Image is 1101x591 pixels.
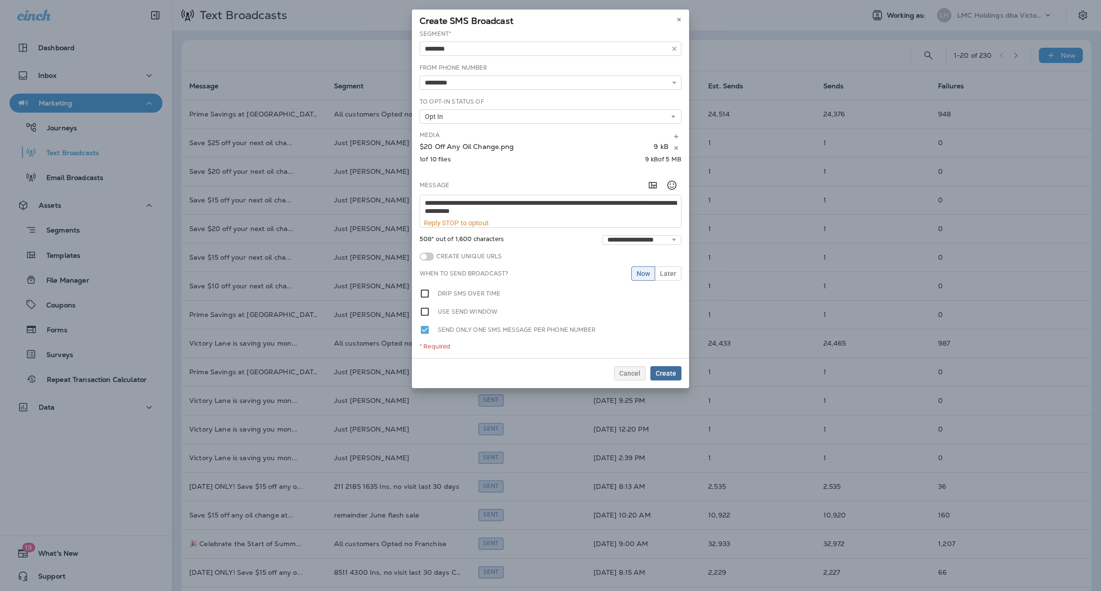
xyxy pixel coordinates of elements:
label: Create Unique URLs [434,253,502,260]
label: Message [420,181,449,189]
span: Opt In [425,113,447,121]
label: From Phone Number [420,64,487,72]
button: Later [655,266,681,281]
label: When to send broadcast? [420,270,508,277]
span: Now [637,270,650,277]
button: Create [650,366,681,380]
div: * Required [420,343,681,350]
span: Reply STOP to optout [424,219,489,227]
button: Cancel [614,366,646,380]
div: $20 Off Any Oil Change.png [420,143,651,153]
label: To Opt-In Status of [420,98,484,106]
span: Later [660,270,676,277]
label: Use send window [438,306,497,317]
span: 508 * out of 1,600 characters [420,235,504,245]
div: Create SMS Broadcast [412,10,689,30]
button: Add in a premade template [643,176,662,195]
p: 1 of 10 files [420,156,451,163]
label: Media [420,131,440,139]
label: Segment [420,30,451,38]
button: Opt In [420,109,681,124]
span: Create [656,370,676,377]
button: Now [631,266,655,281]
label: Drip SMS over time [438,288,501,299]
button: Select an emoji [662,176,681,195]
p: 9 kB of 5 MB [645,156,681,163]
label: Send only one SMS message per phone number [438,325,595,335]
span: Cancel [619,370,640,377]
div: 9 kB [654,143,669,153]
